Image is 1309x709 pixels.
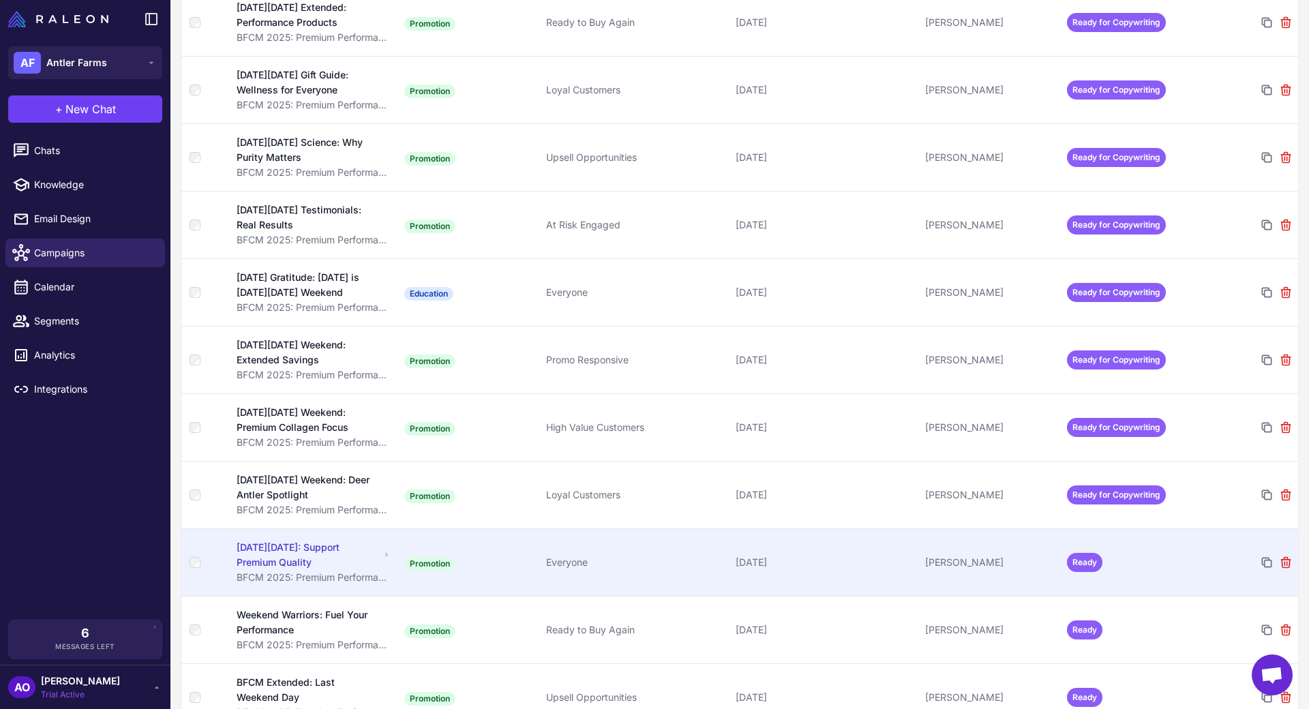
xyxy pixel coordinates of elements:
span: Education [404,287,453,301]
div: Ready to Buy Again [546,15,725,30]
div: [DATE] [736,622,914,637]
div: [DATE] [736,690,914,705]
a: Campaigns [5,239,165,267]
div: [DATE][DATE]: Support Premium Quality [237,540,379,570]
button: AFAntler Farms [8,46,162,79]
div: BFCM 2025: Premium Performance Campaign [237,637,391,652]
div: [DATE] [736,285,914,300]
span: Segments [34,314,154,329]
button: +New Chat [8,95,162,123]
span: Chats [34,143,154,158]
div: BFCM 2025: Premium Performance Campaign [237,97,391,112]
div: [DATE] [736,15,914,30]
span: Promotion [404,489,455,503]
span: Antler Farms [46,55,107,70]
span: Promotion [404,624,455,638]
div: [DATE] [736,487,914,502]
a: Segments [5,307,165,335]
div: BFCM 2025: Premium Performance Campaign [237,232,391,247]
span: Ready [1067,553,1102,572]
div: [DATE] Gratitude: [DATE] is [DATE][DATE] Weekend [237,270,381,300]
div: Upsell Opportunities [546,150,725,165]
span: Promotion [404,557,455,571]
span: Ready [1067,688,1102,707]
span: Ready for Copywriting [1067,148,1166,167]
span: Trial Active [41,689,120,701]
span: Ready for Copywriting [1067,283,1166,302]
div: Open chat [1252,654,1293,695]
div: [DATE] [736,420,914,435]
a: Raleon Logo [8,11,114,27]
div: [DATE] [736,150,914,165]
a: Knowledge [5,170,165,199]
div: [DATE][DATE] Gift Guide: Wellness for Everyone [237,67,380,97]
div: [PERSON_NAME] [925,690,1056,705]
div: [PERSON_NAME] [925,150,1056,165]
div: BFCM 2025: Premium Performance Campaign [237,435,391,450]
span: Calendar [34,280,154,295]
div: Ready to Buy Again [546,622,725,637]
span: Promotion [404,152,455,166]
div: Loyal Customers [546,487,725,502]
div: BFCM 2025: Premium Performance Campaign [237,300,391,315]
img: Raleon Logo [8,11,108,27]
div: [PERSON_NAME] [925,15,1056,30]
span: Ready for Copywriting [1067,418,1166,437]
div: BFCM 2025: Premium Performance Campaign [237,367,391,382]
span: Campaigns [34,245,154,260]
span: Knowledge [34,177,154,192]
span: Messages Left [55,642,115,652]
div: Weekend Warriors: Fuel Your Performance [237,607,380,637]
div: Loyal Customers [546,82,725,97]
span: Ready [1067,620,1102,639]
div: [PERSON_NAME] [925,487,1056,502]
div: [DATE][DATE] Science: Why Purity Matters [237,135,380,165]
span: Ready for Copywriting [1067,13,1166,32]
span: Promotion [404,17,455,31]
span: + [55,101,63,117]
span: Email Design [34,211,154,226]
div: [PERSON_NAME] [925,420,1056,435]
div: BFCM 2025: Premium Performance Campaign [237,502,391,517]
span: Promotion [404,85,455,98]
div: Everyone [546,285,725,300]
span: Ready for Copywriting [1067,215,1166,235]
div: [PERSON_NAME] [925,285,1056,300]
span: Ready for Copywriting [1067,80,1166,100]
a: Chats [5,136,165,165]
span: Analytics [34,348,154,363]
div: BFCM Extended: Last Weekend Day [237,675,378,705]
span: Promotion [404,692,455,706]
div: [PERSON_NAME] [925,622,1056,637]
span: Ready for Copywriting [1067,350,1166,369]
div: [DATE][DATE] Weekend: Extended Savings [237,337,380,367]
div: [PERSON_NAME] [925,555,1056,570]
div: Upsell Opportunities [546,690,725,705]
a: Integrations [5,375,165,404]
div: [DATE][DATE] Testimonials: Real Results [237,202,379,232]
div: [DATE] [736,217,914,232]
div: Promo Responsive [546,352,725,367]
div: [PERSON_NAME] [925,217,1056,232]
span: Integrations [34,382,154,397]
div: High Value Customers [546,420,725,435]
a: Analytics [5,341,165,369]
div: [DATE][DATE] Weekend: Deer Antler Spotlight [237,472,380,502]
div: Everyone [546,555,725,570]
span: New Chat [65,101,116,117]
div: [PERSON_NAME] [925,352,1056,367]
div: [DATE][DATE] Weekend: Premium Collagen Focus [237,405,381,435]
a: Email Design [5,205,165,233]
div: AO [8,676,35,698]
div: [DATE] [736,352,914,367]
span: Promotion [404,354,455,368]
div: BFCM 2025: Premium Performance Campaign [237,570,391,585]
span: 6 [81,627,89,639]
div: [DATE] [736,555,914,570]
div: BFCM 2025: Premium Performance Campaign [237,165,391,180]
a: Calendar [5,273,165,301]
div: [PERSON_NAME] [925,82,1056,97]
span: Ready for Copywriting [1067,485,1166,504]
span: Promotion [404,220,455,233]
div: [DATE] [736,82,914,97]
